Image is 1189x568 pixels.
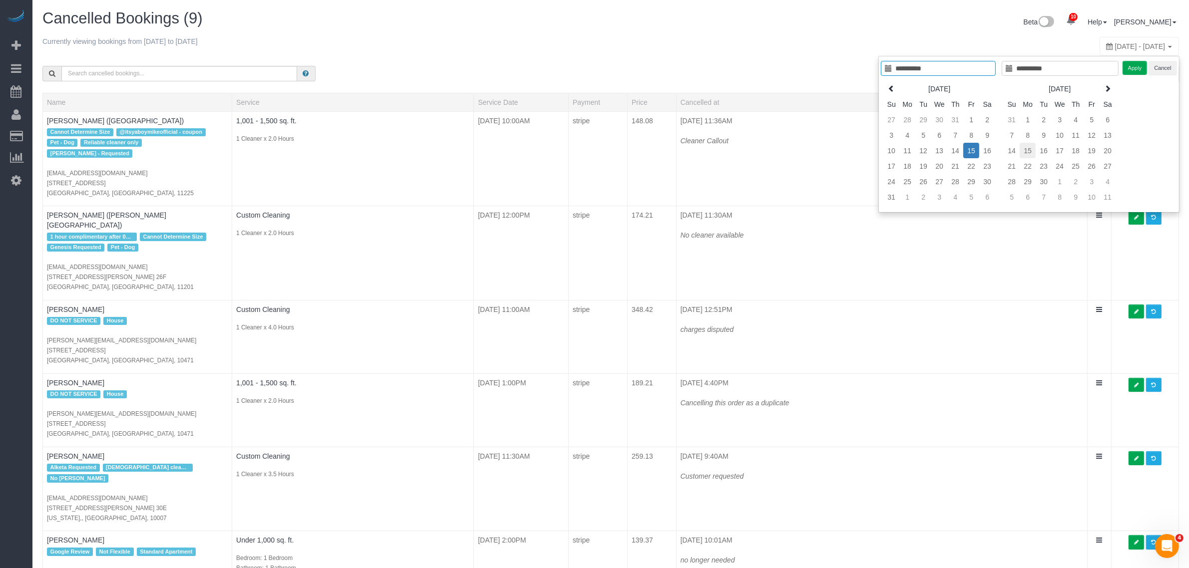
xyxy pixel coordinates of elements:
td: 13 [931,143,947,158]
th: Name [43,93,232,111]
th: Mo [1020,96,1036,112]
td: 8 [1052,189,1068,205]
td: 17 [883,158,899,174]
td: 14 [947,143,963,158]
th: Mo [899,96,915,112]
td: 4 [899,127,915,143]
span: 10 [1069,13,1078,21]
td: 16 [979,143,995,158]
input: Search cancelled bookings... [61,66,297,81]
td: 23 [1036,158,1052,174]
td: 18 [1068,143,1084,158]
a: Custom Cleaning [236,211,290,219]
td: 30 [979,174,995,189]
td: 15 [963,143,979,158]
i: Cleaner Callout [681,137,729,145]
span: 4 [1176,534,1184,542]
td: stripe [568,300,627,373]
img: Automaid Logo [6,10,26,24]
td: 27 [931,174,947,189]
small: Bedroom: 1 Bedroom [236,555,293,562]
span: [PERSON_NAME] - Requested [47,149,132,157]
th: Tu [1036,96,1052,112]
td: 18 [899,158,915,174]
span: House [103,317,127,325]
td: 31 [883,189,899,205]
small: [EMAIL_ADDRESS][DOMAIN_NAME] [STREET_ADDRESS] [GEOGRAPHIC_DATA], [GEOGRAPHIC_DATA], 11225 [47,170,194,197]
td: 5 [963,189,979,205]
td: 17 [1052,143,1068,158]
td: 22 [963,158,979,174]
i: no longer needed [681,556,735,564]
th: Fr [963,96,979,112]
td: 2 [1068,174,1084,189]
span: Not Flexible [96,548,134,556]
span: Cannot Determine Size [47,128,113,136]
td: [DATE] 4:40PM [676,373,1088,447]
td: 9 [979,127,995,143]
td: [DATE] 11:30AM [474,447,569,531]
td: stripe [568,111,627,206]
td: 13 [1100,127,1116,143]
td: 6 [1020,189,1036,205]
td: 1 [899,189,915,205]
td: 2 [979,112,995,127]
td: [DATE] 10:00AM [474,111,569,206]
td: stripe [568,373,627,447]
th: Service [232,93,474,111]
td: 4 [1068,112,1084,127]
td: 6 [979,189,995,205]
th: Service Date [474,93,569,111]
a: [PERSON_NAME] ([GEOGRAPHIC_DATA]) [47,117,184,125]
td: [DATE] 12:51PM [676,300,1088,373]
td: [DATE] 12:00PM [474,206,569,300]
small: [PERSON_NAME][EMAIL_ADDRESS][DOMAIN_NAME] [STREET_ADDRESS] [GEOGRAPHIC_DATA], [GEOGRAPHIC_DATA], ... [47,410,196,437]
td: 23 [979,158,995,174]
th: Payment [568,93,627,111]
td: 30 [1036,174,1052,189]
td: 189.21 [627,373,676,447]
td: 24 [1052,158,1068,174]
th: Th [1068,96,1084,112]
td: [DATE] 9:40AM [676,447,1088,531]
span: House [103,390,127,398]
td: 16 [1036,143,1052,158]
span: Google Review [47,548,93,556]
div: You can only view 1 year of bookings [1100,37,1179,56]
td: 10 [1084,189,1100,205]
td: 174.21 [627,206,676,300]
td: 1 [1020,112,1036,127]
a: [PERSON_NAME] [47,536,104,544]
td: 28 [899,112,915,127]
span: Genesis Requested [47,244,104,252]
td: 9 [1068,189,1084,205]
a: 10 [1061,10,1081,32]
td: 5 [915,127,931,143]
td: stripe [568,447,627,531]
td: 27 [883,112,899,127]
td: stripe [568,206,627,300]
td: 30 [931,112,947,127]
td: 3 [931,189,947,205]
td: 7 [947,127,963,143]
small: 1 Cleaner x 2.0 Hours [236,397,294,404]
td: 21 [947,158,963,174]
td: 29 [963,174,979,189]
td: 2 [915,189,931,205]
small: [EMAIL_ADDRESS][DOMAIN_NAME] [STREET_ADDRESS][PERSON_NAME] 26F [GEOGRAPHIC_DATA], [GEOGRAPHIC_DAT... [47,264,194,290]
td: 6 [931,127,947,143]
td: 22 [1020,158,1036,174]
td: 4 [1100,174,1116,189]
th: We [931,96,947,112]
td: 26 [915,174,931,189]
td: 14 [1004,143,1020,158]
span: No [PERSON_NAME] [47,474,108,482]
td: 5 [1004,189,1020,205]
td: 31 [947,112,963,127]
small: 1 Cleaner x 3.5 Hours [236,471,294,478]
span: Pet - Dog [47,139,77,147]
span: @itsyaboymikeofficial - coupon [116,128,206,136]
a: [PERSON_NAME] [47,452,104,460]
small: 1 Cleaner x 2.0 Hours [236,230,294,237]
img: New interface [1038,16,1054,29]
